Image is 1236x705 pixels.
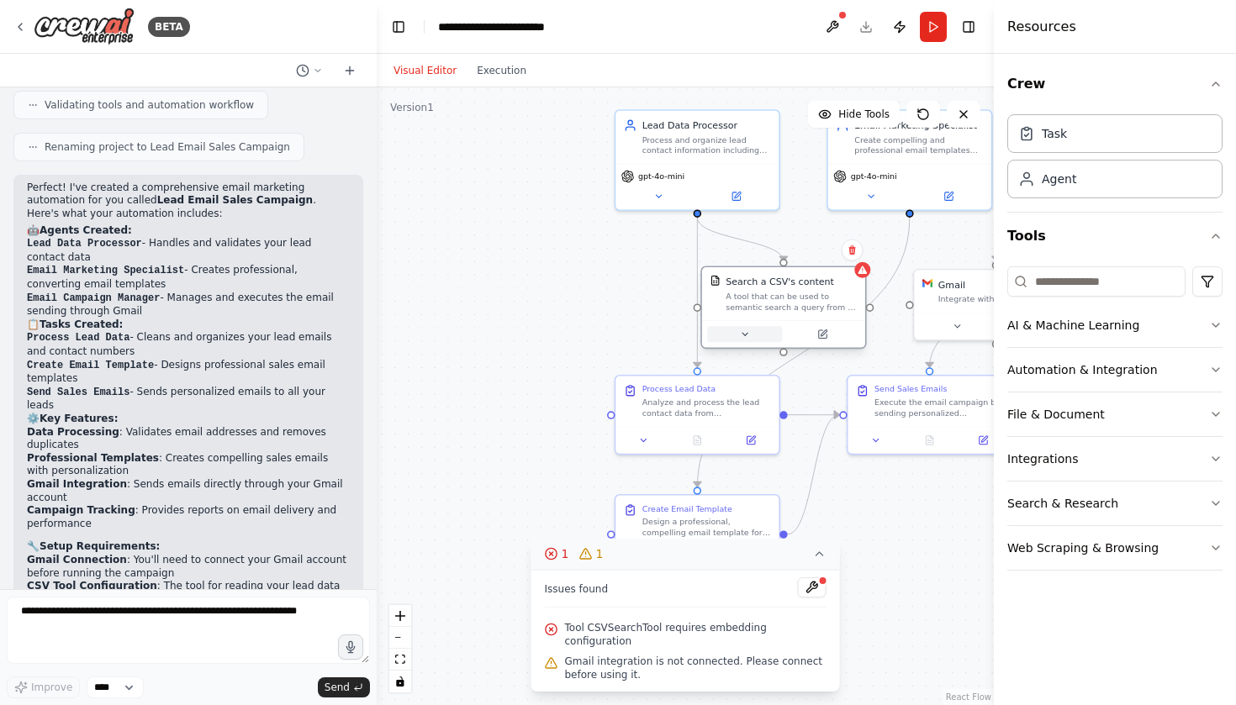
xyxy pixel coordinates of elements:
div: GmailGmailIntegrate with you Gmail [913,269,1079,341]
h2: 🔧 [27,540,350,554]
code: Send Sales Emails [27,387,129,398]
span: Improve [31,681,72,694]
div: Version 1 [390,101,434,114]
div: Integrate with you Gmail [938,294,1070,305]
strong: Lead Email Sales Campaign [157,194,314,206]
div: Lead Data ProcessorProcess and organize lead contact information including emails and phone numbe... [615,109,780,211]
span: gpt-4o-mini [638,171,684,182]
button: Search & Research [1007,481,1223,525]
button: Switch to previous chat [289,61,330,81]
div: Gmail [938,278,965,292]
div: React Flow controls [389,605,411,692]
button: File & Document [1007,392,1223,436]
div: CSVSearchToolSearch a CSV's contentA tool that can be used to semantic search a query from a CSV'... [700,269,866,352]
div: Create compelling and professional email templates for {business_type} targeting {target_audience... [854,134,983,155]
span: Tool CSVSearchTool requires embedding configuration [565,621,827,648]
g: Edge from fa986923-e6c6-47aa-9fbb-1f1c0d94f67a to bfcffbf8-d87c-4eec-bcd0-fc39afdf70b9 [690,218,916,487]
code: Email Campaign Manager [27,292,160,304]
button: Execution [467,61,536,81]
button: 11 [531,539,840,570]
strong: Setup Requirements: [40,540,160,552]
strong: CSV Tool Configuration [27,580,157,592]
strong: Tasks Created: [40,318,123,330]
button: Open in side panel [911,188,985,204]
div: A tool that can be used to semantic search a query from a CSV's content. [726,291,857,312]
button: zoom in [389,605,411,627]
code: Email Marketing Specialist [27,265,184,276]
strong: Data Processing [27,426,119,438]
strong: Key Features: [40,413,118,424]
button: Tools [1007,213,1223,260]
li: - Creates professional, converting email templates [27,264,350,291]
h2: 📋 [27,318,350,332]
div: Email Marketing Specialist [854,118,983,132]
span: Gmail integration is not connected. Please connect before using it. [565,655,827,681]
button: Hide right sidebar [957,15,980,39]
div: Execute the email campaign by sending personalized professional emails to all validated leads usi... [874,397,1003,418]
li: : You'll need to connect your Gmail account before running the campaign [27,554,350,580]
span: Hide Tools [838,108,890,121]
button: fit view [389,649,411,671]
div: Task [1042,125,1067,142]
div: Process Lead DataAnalyze and process the lead contact data from {data_source}, extracting and val... [615,375,780,455]
li: - Handles and validates your lead contact data [27,237,350,264]
button: Hide left sidebar [387,15,410,39]
button: No output available [669,433,726,449]
code: Lead Data Processor [27,238,142,250]
button: Crew [1007,61,1223,108]
button: Web Scraping & Browsing [1007,526,1223,570]
span: Validating tools and automation workflow [45,98,254,112]
li: - Manages and executes the email sending through Gmail [27,292,350,318]
button: Visual Editor [383,61,467,81]
nav: breadcrumb [438,18,590,35]
g: Edge from bfcffbf8-d87c-4eec-bcd0-fc39afdf70b9 to 084901d2-8f82-471f-beb9-2f6555f4f508 [788,408,840,541]
h2: 🤖 [27,224,350,238]
div: Create Email Template [642,503,732,514]
strong: Professional Templates [27,452,159,464]
span: Issues found [545,582,609,596]
div: Send Sales EmailsExecute the email campaign by sending personalized professional emails to all va... [847,375,1012,455]
g: Edge from 7be110f6-e554-4948-9055-f370bb19f5cd to 084901d2-8f82-471f-beb9-2f6555f4f508 [788,408,840,422]
button: Click to speak your automation idea [338,634,363,660]
img: CSVSearchTool [710,276,721,287]
div: Agent [1042,171,1076,187]
div: Crew [1007,108,1223,212]
div: Process and organize lead contact information including emails and phone numbers from {data_sourc... [642,134,771,155]
button: toggle interactivity [389,671,411,692]
li: - Cleans and organizes your lead emails and contact numbers [27,331,350,358]
li: - Sends personalized emails to all your leads [27,386,350,413]
button: Send [318,677,370,697]
div: Create Email TemplateDesign a professional, compelling email template for {business_type} targeti... [615,494,780,574]
button: zoom out [389,627,411,649]
span: Send [325,681,350,694]
strong: Gmail Connection [27,554,127,566]
button: Delete node [842,239,864,261]
strong: Campaign Tracking [27,504,135,516]
li: : Creates compelling sales emails with personalization [27,452,350,478]
li: : The tool for reading your lead data needs embedding configuration (you can edit this in CrewAI ... [27,580,350,619]
div: Send Sales Emails [874,384,947,395]
li: - Designs professional sales email templates [27,359,350,386]
g: Edge from 5edd99b1-24ca-4123-a32c-1f07003a6e97 to 7be110f6-e554-4948-9055-f370bb19f5cd [690,218,704,367]
strong: Gmail Integration [27,478,127,490]
button: Open in side panel [960,433,1006,449]
button: Hide Tools [808,101,900,128]
button: Open in side panel [728,433,774,449]
h4: Resources [1007,17,1076,37]
strong: Agents Created: [40,224,132,236]
button: Start a new chat [336,61,363,81]
button: AI & Machine Learning [1007,303,1223,347]
button: Improve [7,676,80,698]
a: React Flow attribution [946,692,991,702]
g: Edge from c9b14ebb-eeac-4d76-9b27-028e5078e3d2 to 084901d2-8f82-471f-beb9-2f6555f4f508 [923,218,1129,367]
code: Process Lead Data [27,332,129,344]
img: Logo [34,8,135,45]
span: 1 [562,545,569,562]
p: Perfect! I've created a comprehensive email marketing automation for you called . Here's what you... [27,182,350,221]
g: Edge from 5edd99b1-24ca-4123-a32c-1f07003a6e97 to 1462a90b-d2d7-4edb-ac61-e87a6bac8898 [690,218,790,261]
div: Process Lead Data [642,384,716,395]
li: : Sends emails directly through your Gmail account [27,478,350,504]
div: Email Marketing SpecialistCreate compelling and professional email templates for {business_type} ... [827,109,992,211]
li: : Validates email addresses and removes duplicates [27,426,350,452]
code: Create Email Template [27,360,154,371]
